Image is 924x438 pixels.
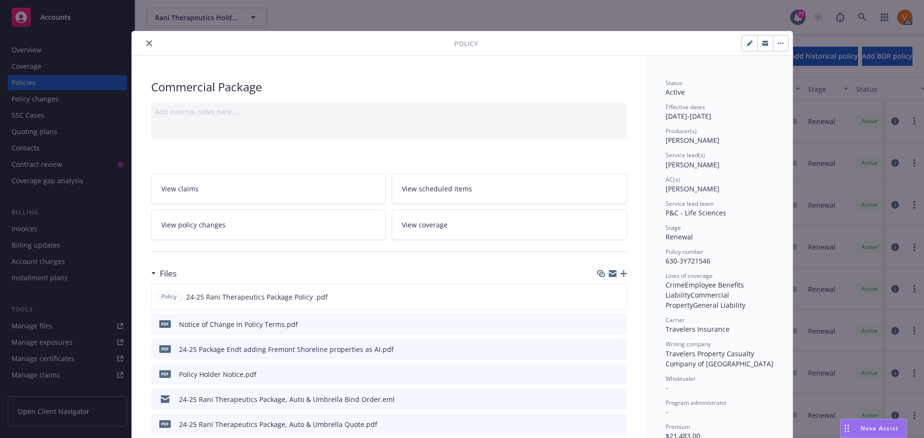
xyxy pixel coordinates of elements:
span: Nova Assist [860,424,898,432]
div: 24-25 Rani Therapeutics Package, Auto & Umbrella Quote.pdf [179,419,377,429]
button: preview file [615,394,623,404]
span: pdf [159,420,171,427]
span: View claims [161,184,199,194]
button: download file [599,319,607,329]
div: Drag to move [841,419,853,438]
span: AC(s) [666,175,680,184]
button: download file [599,369,607,379]
button: download file [599,344,607,354]
div: 24-25 Rani Therapeutics Package, Auto & Umbrella Bind Order.eml [179,394,395,404]
span: Service lead team [666,200,714,208]
button: preview file [615,319,623,329]
div: 24-25 Package Endt adding Fremont Shoreline properties as AI.pdf [179,344,394,354]
span: Wholesaler [666,375,696,383]
span: pdf [159,345,171,352]
a: View coverage [392,210,627,240]
span: Lines of coverage [666,272,713,280]
button: preview file [615,419,623,429]
h3: Files [160,267,177,280]
span: pdf [159,370,171,377]
span: 24-25 Rani Therapeutics Package Policy .pdf [186,292,328,302]
span: Status [666,79,682,87]
span: Employee Benefits Liability [666,280,746,300]
span: Policy number [666,248,704,256]
button: preview file [615,344,623,354]
span: 630-3Y721546 [666,256,710,265]
span: [PERSON_NAME] [666,160,719,169]
span: Crime [666,280,685,289]
span: [PERSON_NAME] [666,184,719,193]
span: Program administrator [666,399,727,407]
span: Travelers Insurance [666,325,730,334]
button: download file [599,394,607,404]
div: Notice of Change in Policy Terms.pdf [179,319,298,329]
span: Producer(s) [666,127,697,135]
a: View policy changes [151,210,386,240]
span: Travelers Property Casualty Company of [GEOGRAPHIC_DATA] [666,349,773,368]
span: - [666,407,668,416]
button: close [143,38,155,49]
div: [DATE] - [DATE] [666,103,773,121]
span: Effective dates [666,103,705,111]
div: Commercial Package [151,79,627,95]
span: [PERSON_NAME] [666,136,719,145]
button: download file [599,419,607,429]
button: Nova Assist [840,419,907,438]
button: preview file [615,369,623,379]
span: Writing company [666,340,711,348]
span: General Liability [693,300,745,310]
span: Commercial Property [666,290,731,310]
span: - [666,383,668,392]
span: View policy changes [161,220,226,230]
button: download file [599,292,606,302]
div: Files [151,267,177,280]
div: Add internal notes here... [155,107,623,117]
div: Policy Holder Notice.pdf [179,369,257,379]
span: Carrier [666,316,685,324]
span: Stage [666,224,681,232]
span: View coverage [402,220,448,230]
span: Service lead(s) [666,151,705,159]
span: Policy [159,292,179,301]
a: View scheduled items [392,174,627,204]
a: View claims [151,174,386,204]
span: Active [666,88,685,97]
span: P&C - Life Sciences [666,208,726,217]
span: View scheduled items [402,184,472,194]
span: Policy [454,38,478,49]
button: preview file [614,292,623,302]
span: Premium [666,423,690,431]
span: pdf [159,320,171,327]
span: Renewal [666,232,693,241]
